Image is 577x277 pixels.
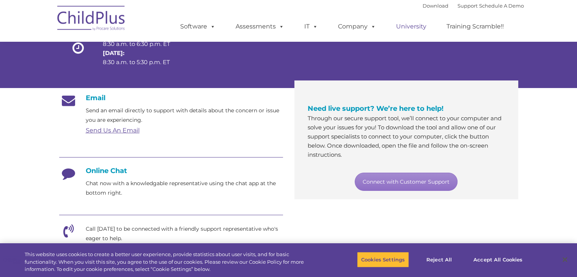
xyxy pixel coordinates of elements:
img: ChildPlus by Procare Solutions [53,0,129,38]
p: Send an email directly to support with details about the concern or issue you are experiencing. [86,106,283,125]
span: Need live support? We’re here to help! [308,104,443,113]
font: | [423,3,524,9]
a: Support [458,3,478,9]
button: Close [557,251,573,268]
strong: [DATE]: [103,49,124,57]
a: Software [173,19,223,34]
a: Training Scramble!! [439,19,511,34]
p: Through our secure support tool, we’ll connect to your computer and solve your issues for you! To... [308,114,505,159]
button: Reject All [415,252,463,268]
button: Accept All Cookies [469,252,527,268]
h4: Email [59,94,283,102]
a: Assessments [228,19,292,34]
a: Connect with Customer Support [355,173,458,191]
a: Download [423,3,448,9]
a: Schedule A Demo [479,3,524,9]
a: Company [330,19,384,34]
p: Call [DATE] to be connected with a friendly support representative who's eager to help. [86,224,283,243]
p: 8:30 a.m. to 6:30 p.m. ET 8:30 a.m. to 5:30 p.m. ET [103,30,183,67]
div: This website uses cookies to create a better user experience, provide statistics about user visit... [25,251,318,273]
a: University [388,19,434,34]
h4: Online Chat [59,167,283,175]
p: Chat now with a knowledgable representative using the chat app at the bottom right. [86,179,283,198]
button: Cookies Settings [357,252,409,268]
a: Send Us An Email [86,127,140,134]
a: IT [297,19,325,34]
